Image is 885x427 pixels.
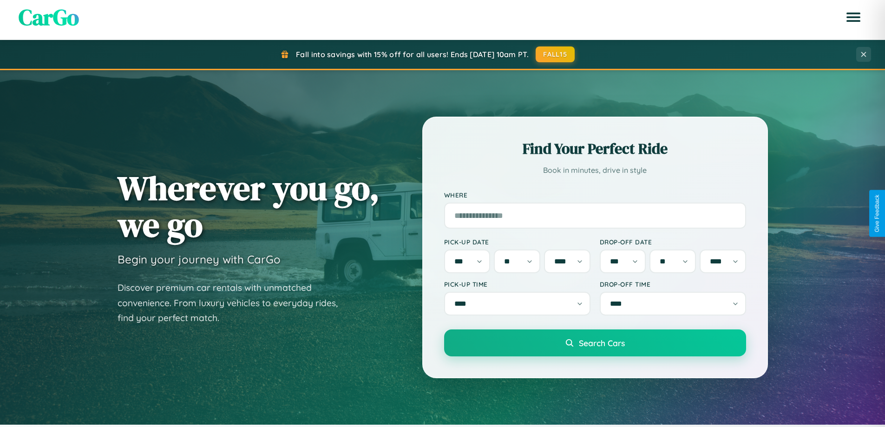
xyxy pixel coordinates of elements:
[444,329,746,356] button: Search Cars
[19,2,79,33] span: CarGo
[536,46,575,62] button: FALL15
[444,164,746,177] p: Book in minutes, drive in style
[444,280,590,288] label: Pick-up Time
[118,170,380,243] h1: Wherever you go, we go
[600,238,746,246] label: Drop-off Date
[118,252,281,266] h3: Begin your journey with CarGo
[444,191,746,199] label: Where
[579,338,625,348] span: Search Cars
[296,50,529,59] span: Fall into savings with 15% off for all users! Ends [DATE] 10am PT.
[118,280,350,326] p: Discover premium car rentals with unmatched convenience. From luxury vehicles to everyday rides, ...
[600,280,746,288] label: Drop-off Time
[840,4,866,30] button: Open menu
[444,138,746,159] h2: Find Your Perfect Ride
[874,195,880,232] div: Give Feedback
[444,238,590,246] label: Pick-up Date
